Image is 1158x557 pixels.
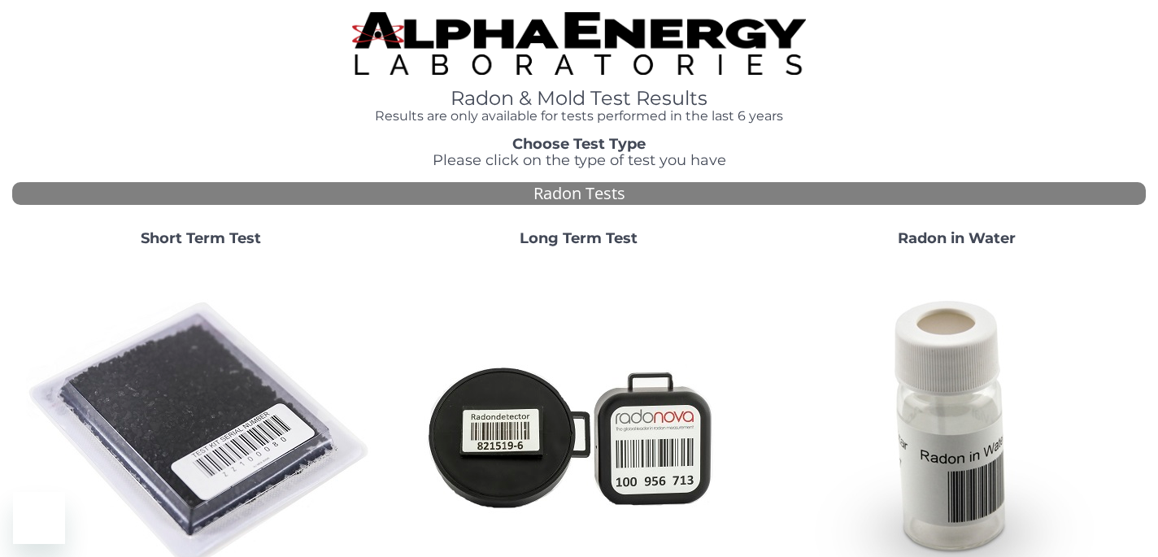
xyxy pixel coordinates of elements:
[352,109,806,124] h4: Results are only available for tests performed in the last 6 years
[520,229,638,247] strong: Long Term Test
[13,492,65,544] iframe: Button to launch messaging window
[141,229,261,247] strong: Short Term Test
[12,182,1146,206] div: Radon Tests
[433,151,726,169] span: Please click on the type of test you have
[512,135,646,153] strong: Choose Test Type
[898,229,1016,247] strong: Radon in Water
[352,88,806,109] h1: Radon & Mold Test Results
[352,12,806,75] img: TightCrop.jpg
